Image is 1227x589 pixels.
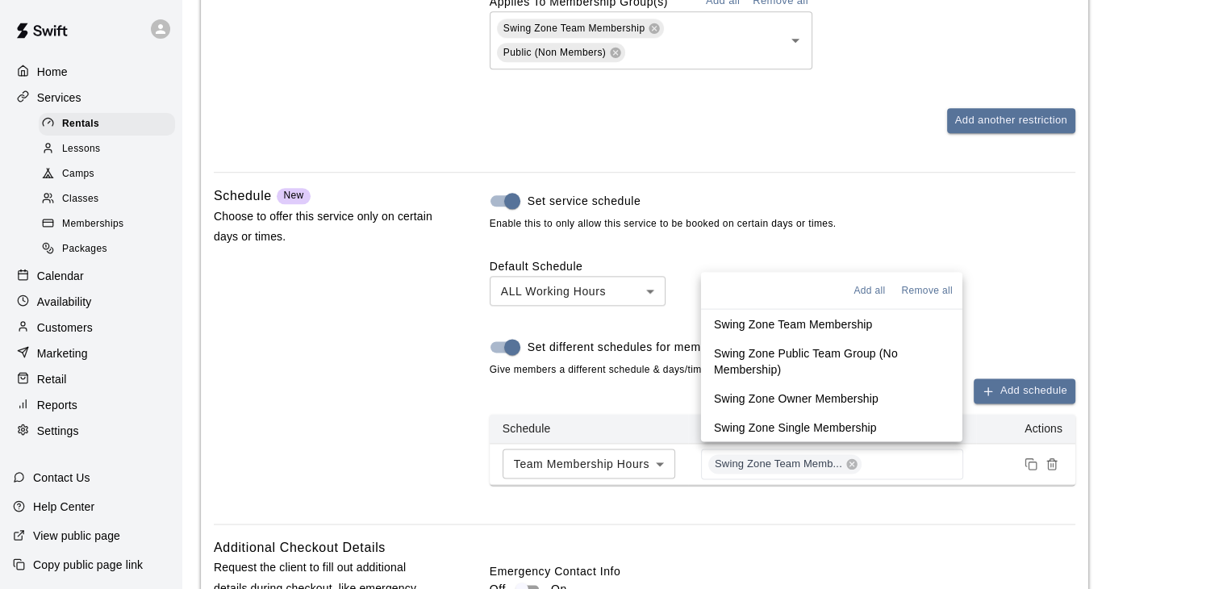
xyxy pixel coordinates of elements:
[39,113,175,136] div: Rentals
[214,537,386,558] h6: Additional Checkout Details
[708,457,849,472] span: Swing Zone Team Memb...
[490,276,666,306] div: ALL Working Hours
[37,397,77,413] p: Reports
[13,86,169,110] a: Services
[37,423,79,439] p: Settings
[850,278,888,302] button: Add all
[62,241,107,257] span: Packages
[214,186,272,207] h6: Schedule
[33,557,143,573] p: Copy public page link
[528,193,641,210] span: Set service schedule
[62,141,101,157] span: Lessons
[283,190,303,201] span: New
[13,419,169,443] a: Settings
[39,138,175,161] div: Lessons
[62,116,99,132] span: Rentals
[39,212,182,237] a: Memberships
[976,414,1075,444] th: Actions
[62,216,123,232] span: Memberships
[13,290,169,314] a: Availability
[714,390,879,406] p: Swing Zone Owner Membership
[898,278,955,302] button: Remove all
[62,191,98,207] span: Classes
[13,341,169,366] a: Marketing
[33,528,120,544] p: View public page
[39,111,182,136] a: Rentals
[13,393,169,417] a: Reports
[708,454,862,474] div: Swing Zone Team Memb...
[490,563,1075,579] label: Emergency Contact Info
[62,166,94,182] span: Camps
[503,449,675,478] div: Team Membership Hours
[39,136,182,161] a: Lessons
[497,43,625,62] div: Public (Non Members)
[503,23,645,34] span: Swing Zone Team Membership
[39,187,182,212] a: Classes
[39,213,175,236] div: Memberships
[497,19,665,38] div: Swing Zone Team Membership
[1020,453,1041,474] button: Duplicate price
[39,238,175,261] div: Packages
[13,367,169,391] a: Retail
[490,362,1075,378] span: Give members a different schedule & days/times of access than the public
[13,60,169,84] a: Home
[37,268,84,284] p: Calendar
[714,345,949,377] p: Swing Zone Public Team Group (No Membership)
[37,90,81,106] p: Services
[37,294,92,310] p: Availability
[214,207,438,247] p: Choose to offer this service only on certain days or times.
[503,47,606,58] span: Public (Non Members)
[714,419,877,435] p: Swing Zone Single Membership
[528,339,724,356] span: Set different schedules for members
[39,188,175,211] div: Classes
[37,345,88,361] p: Marketing
[37,320,93,336] p: Customers
[490,414,688,444] th: Schedule
[688,414,976,444] th: Memberships
[39,163,175,186] div: Camps
[490,216,1075,232] span: Enable this to only allow this service to be booked on certain days or times.
[39,237,182,262] a: Packages
[33,470,90,486] p: Contact Us
[13,264,169,288] a: Calendar
[974,378,1075,403] button: Add schedule
[1041,453,1062,474] button: Remove price
[714,315,873,332] p: Swing Zone Team Membership
[39,162,182,187] a: Camps
[37,64,68,80] p: Home
[947,108,1075,133] button: Add another restriction
[784,29,807,52] button: Open
[33,499,94,515] p: Help Center
[490,260,583,273] label: Default Schedule
[13,315,169,340] a: Customers
[37,371,67,387] p: Retail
